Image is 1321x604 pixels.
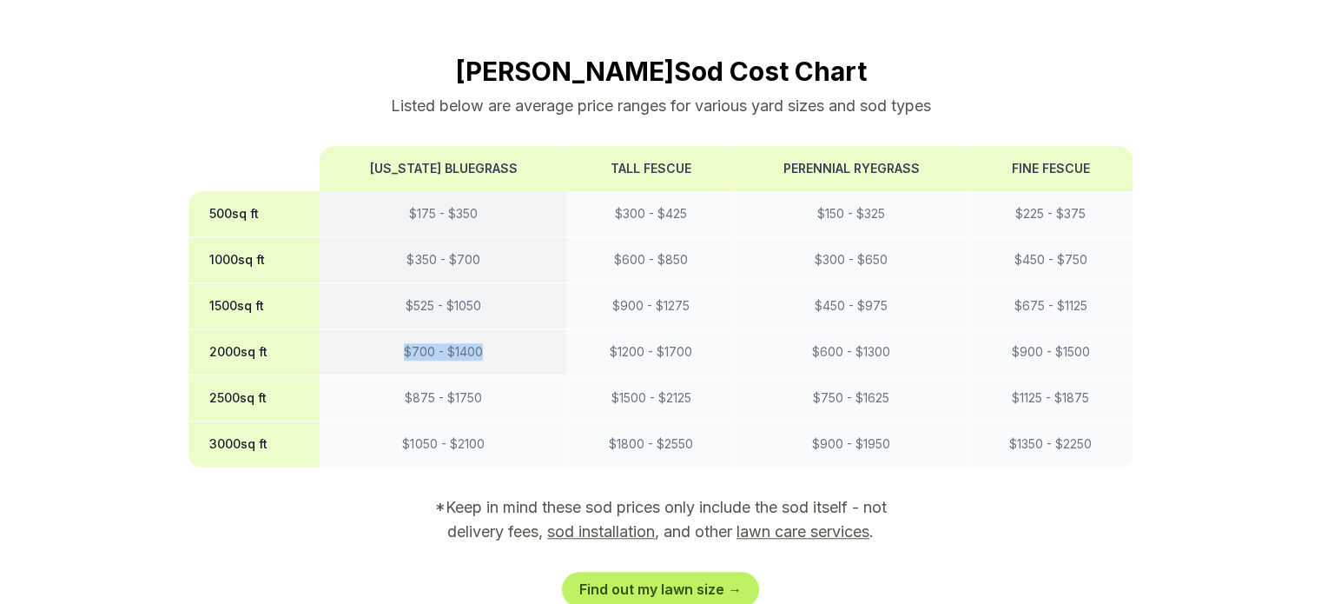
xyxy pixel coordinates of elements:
[320,237,568,283] td: $ 350 - $ 700
[968,421,1133,468] td: $ 1350 - $ 2250
[568,237,735,283] td: $ 600 - $ 850
[736,522,869,541] a: lawn care services
[188,56,1133,87] h2: [PERSON_NAME] Sod Cost Chart
[568,375,735,421] td: $ 1500 - $ 2125
[320,283,568,329] td: $ 525 - $ 1050
[968,191,1133,237] td: $ 225 - $ 375
[547,522,655,541] a: sod installation
[188,237,320,283] th: 1000 sq ft
[320,421,568,468] td: $ 1050 - $ 2100
[320,146,568,191] th: [US_STATE] Bluegrass
[568,146,735,191] th: Tall Fescue
[188,375,320,421] th: 2500 sq ft
[735,146,968,191] th: Perennial Ryegrass
[968,329,1133,375] td: $ 900 - $ 1500
[735,191,968,237] td: $ 150 - $ 325
[968,375,1133,421] td: $ 1125 - $ 1875
[735,237,968,283] td: $ 300 - $ 650
[735,421,968,468] td: $ 900 - $ 1950
[320,375,568,421] td: $ 875 - $ 1750
[968,146,1133,191] th: Fine Fescue
[568,329,735,375] td: $ 1200 - $ 1700
[735,329,968,375] td: $ 600 - $ 1300
[188,94,1133,118] p: Listed below are average price ranges for various yard sizes and sod types
[735,375,968,421] td: $ 750 - $ 1625
[188,329,320,375] th: 2000 sq ft
[188,421,320,468] th: 3000 sq ft
[188,191,320,237] th: 500 sq ft
[968,283,1133,329] td: $ 675 - $ 1125
[568,283,735,329] td: $ 900 - $ 1275
[968,237,1133,283] td: $ 450 - $ 750
[188,283,320,329] th: 1500 sq ft
[568,191,735,237] td: $ 300 - $ 425
[320,191,568,237] td: $ 175 - $ 350
[411,495,911,544] p: *Keep in mind these sod prices only include the sod itself - not delivery fees, , and other .
[320,329,568,375] td: $ 700 - $ 1400
[735,283,968,329] td: $ 450 - $ 975
[568,421,735,468] td: $ 1800 - $ 2550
